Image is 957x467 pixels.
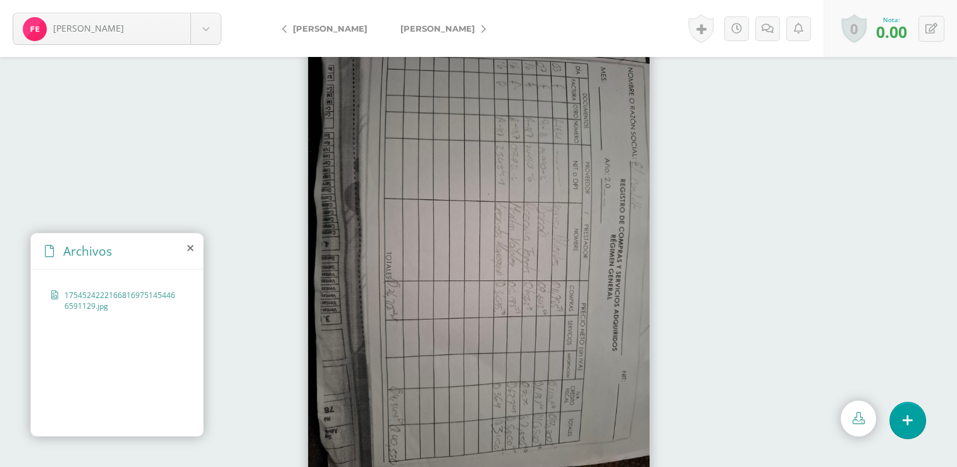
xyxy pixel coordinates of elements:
a: [PERSON_NAME] [13,13,221,44]
div: Nota: [876,15,907,24]
span: [PERSON_NAME] [53,22,124,34]
span: Archivos [63,242,112,259]
span: [PERSON_NAME] [400,23,475,34]
span: [PERSON_NAME] [293,23,367,34]
span: 17545242221668169751454466591129.jpg [65,290,176,311]
a: 0 [841,14,867,43]
a: [PERSON_NAME] [272,13,384,44]
i: close [187,243,194,253]
a: [PERSON_NAME] [384,13,496,44]
span: 0.00 [876,21,907,42]
img: 6ba703752e19e0c933a69a3ed640cf6e.png [23,17,47,41]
